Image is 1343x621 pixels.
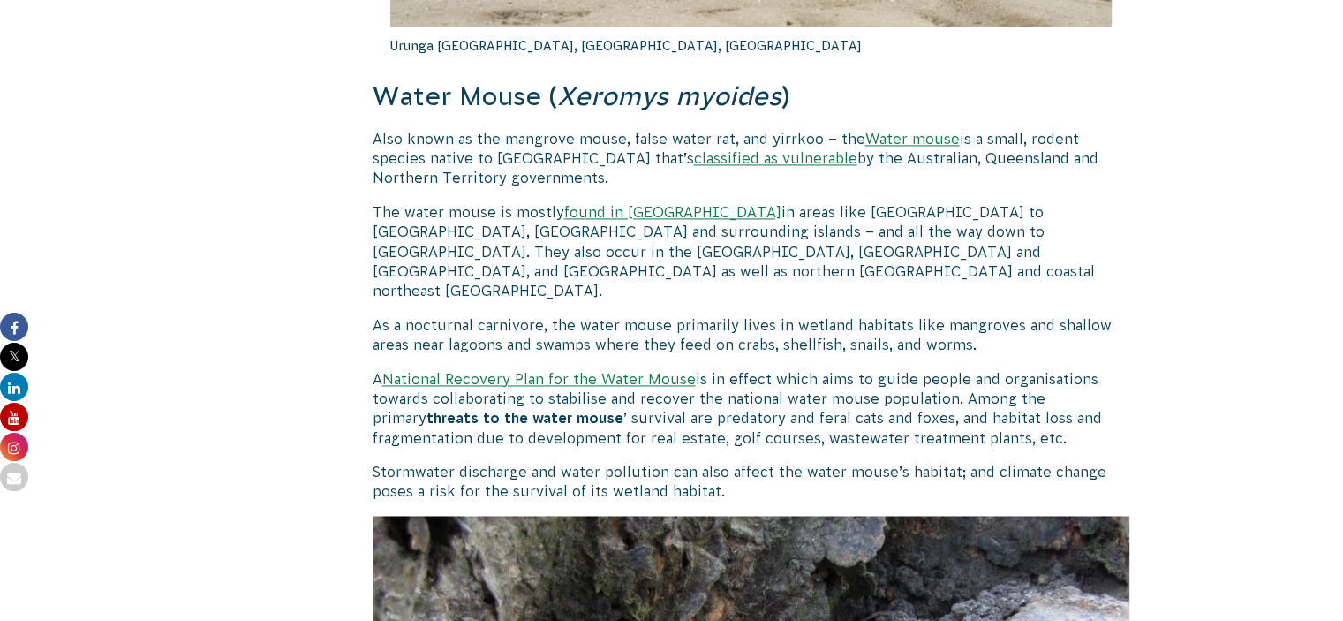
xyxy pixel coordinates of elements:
a: found in [GEOGRAPHIC_DATA] [564,204,781,220]
p: A is in effect which aims to guide people and organisations towards collaborating to stabilise an... [373,369,1130,449]
h3: Water Mouse ( ) [373,79,1130,115]
p: Also known as the mangrove mouse, false water rat, and yirrkoo – the is a small, rodent species n... [373,129,1130,188]
p: The water mouse is mostly in areas like [GEOGRAPHIC_DATA] to [GEOGRAPHIC_DATA], [GEOGRAPHIC_DATA]... [373,202,1130,301]
p: As a nocturnal carnivore, the water mouse primarily lives in wetland habitats like mangroves and ... [373,315,1130,355]
strong: threats to the water mouse [426,410,623,426]
p: Urunga [GEOGRAPHIC_DATA], [GEOGRAPHIC_DATA], [GEOGRAPHIC_DATA] [390,27,1113,65]
em: Xeromys myoides [557,81,781,110]
a: classified as vulnerable [694,150,857,166]
a: National Recovery Plan for the Water Mouse [382,371,696,387]
p: Stormwater discharge and water pollution can also affect the water mouse’s habitat; and climate c... [373,462,1130,502]
a: Water mouse [865,131,960,147]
